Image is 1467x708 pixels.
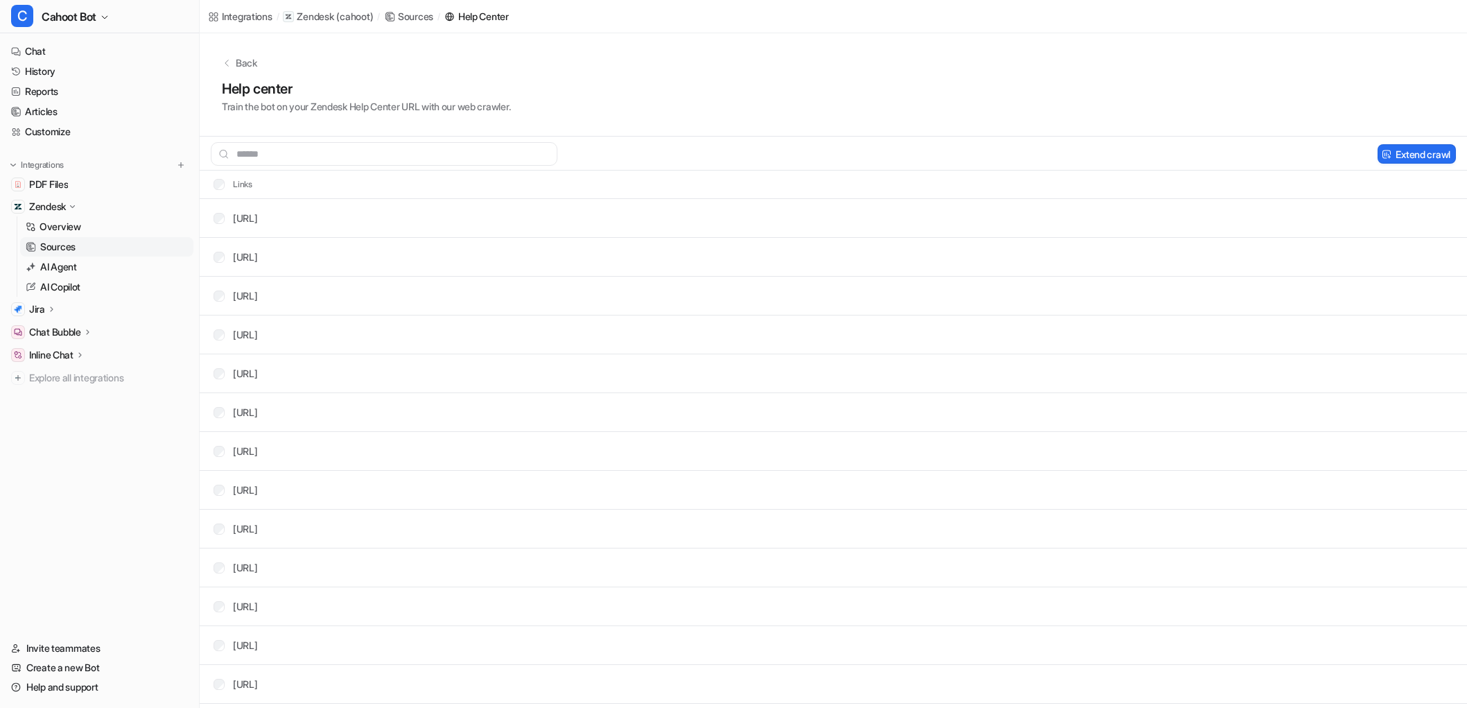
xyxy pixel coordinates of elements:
a: Explore all integrations [6,368,193,388]
a: Articles [6,102,193,121]
a: Integrations [208,9,272,24]
p: Chat Bubble [29,325,81,339]
button: Extend crawl [1378,144,1456,164]
p: AI Copilot [40,280,80,294]
img: expand menu [8,160,18,170]
p: Train the bot on your Zendesk Help Center URL with our web crawler. [222,99,510,114]
p: AI Agent [40,260,77,274]
img: Chat Bubble [14,328,22,336]
a: [URL] [233,329,258,340]
a: History [6,62,193,81]
a: [URL] [233,445,258,457]
div: Sources [398,9,433,24]
img: explore all integrations [11,371,25,385]
img: PDF Files [14,180,22,189]
a: [URL] [233,290,258,302]
span: C [11,5,33,27]
p: Integrations [21,159,64,171]
a: Zendesk(cahoot) [283,10,373,24]
a: [URL] [233,251,258,263]
a: Reports [6,82,193,101]
p: Zendesk [29,200,66,214]
a: AI Copilot [20,277,193,297]
a: Sources [384,9,433,24]
a: Overview [20,217,193,236]
a: Invite teammates [6,639,193,658]
a: Help and support [6,677,193,697]
p: ( cahoot ) [336,10,373,24]
p: Back [236,55,257,70]
img: menu_add.svg [176,160,186,170]
span: / [437,10,440,23]
a: Help Center [444,9,509,24]
a: [URL] [233,406,258,418]
p: Jira [29,302,45,316]
a: Chat [6,42,193,61]
a: AI Agent [20,257,193,277]
h1: Help center [222,78,510,99]
a: Customize [6,122,193,141]
p: Sources [40,240,76,254]
a: [URL] [233,601,258,612]
img: Jira [14,305,22,313]
button: Integrations [6,158,68,172]
img: Inline Chat [14,351,22,359]
a: [URL] [233,562,258,573]
span: PDF Files [29,178,68,191]
a: [URL] [233,212,258,224]
th: Links [202,176,253,193]
a: [URL] [233,639,258,651]
span: / [277,10,279,23]
span: Explore all integrations [29,367,188,389]
p: Zendesk [297,10,333,24]
a: PDF FilesPDF Files [6,175,193,194]
div: Help Center [458,9,509,24]
a: [URL] [233,368,258,379]
a: Create a new Bot [6,658,193,677]
a: [URL] [233,523,258,535]
a: [URL] [233,484,258,496]
span: / [377,10,380,23]
p: Inline Chat [29,348,73,362]
img: Zendesk [14,202,22,211]
a: Sources [20,237,193,257]
div: Integrations [222,9,272,24]
p: Overview [40,220,81,234]
span: Cahoot Bot [42,7,96,26]
a: [URL] [233,678,258,690]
